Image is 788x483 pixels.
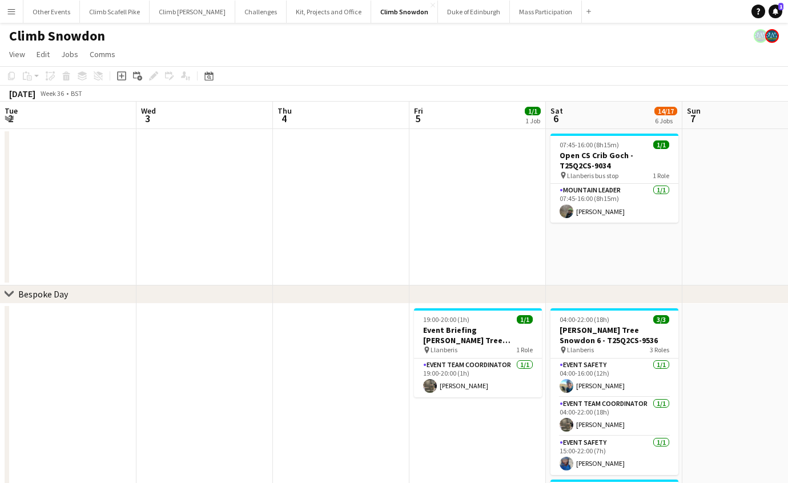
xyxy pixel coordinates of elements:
button: Climb [PERSON_NAME] [150,1,235,23]
app-job-card: 04:00-22:00 (18h)3/3[PERSON_NAME] Tree Snowdon 6 - T25Q2CS-9536 Llanberis3 RolesEvent Safety1/104... [550,308,678,475]
span: Sat [550,106,563,116]
a: Edit [32,47,54,62]
button: Climb Scafell Pike [80,1,150,23]
span: 3/3 [653,315,669,324]
span: Edit [37,49,50,59]
span: 1/1 [653,140,669,149]
span: 19:00-20:00 (1h) [423,315,469,324]
span: Week 36 [38,89,66,98]
span: 2 [3,112,18,125]
span: 3 [139,112,156,125]
h1: Climb Snowdon [9,27,105,45]
app-user-avatar: Staff RAW Adventures [765,29,779,43]
button: Challenges [235,1,287,23]
h3: Open CS Crib Goch - T25Q2CS-9034 [550,150,678,171]
a: View [5,47,30,62]
span: Wed [141,106,156,116]
div: Bespoke Day [18,288,68,300]
span: Comms [90,49,115,59]
app-card-role: Event Safety1/115:00-22:00 (7h)[PERSON_NAME] [550,436,678,475]
span: 1/1 [525,107,541,115]
app-job-card: 07:45-16:00 (8h15m)1/1Open CS Crib Goch - T25Q2CS-9034 Llanberis bus stop1 RoleMountain Leader1/1... [550,134,678,223]
h3: Event Briefing [PERSON_NAME] Tree Snowdon 6 - T25Q2CS-9536 [414,325,542,345]
span: 5 [412,112,423,125]
span: Jobs [61,49,78,59]
span: View [9,49,25,59]
button: Other Events [23,1,80,23]
span: 1 Role [653,171,669,180]
span: 3 Roles [650,345,669,354]
app-card-role: Event Team Coordinator1/119:00-20:00 (1h)[PERSON_NAME] [414,359,542,397]
span: 04:00-22:00 (18h) [560,315,609,324]
div: BST [71,89,82,98]
a: 1 [769,5,782,18]
a: Comms [85,47,120,62]
app-card-role: Mountain Leader1/107:45-16:00 (8h15m)[PERSON_NAME] [550,184,678,223]
div: 1 Job [525,116,540,125]
a: Jobs [57,47,83,62]
span: Sun [687,106,701,116]
span: 4 [276,112,292,125]
app-card-role: Event Safety1/104:00-16:00 (12h)[PERSON_NAME] [550,359,678,397]
button: Duke of Edinburgh [438,1,510,23]
div: 6 Jobs [655,116,677,125]
span: 07:45-16:00 (8h15m) [560,140,619,149]
span: Tue [5,106,18,116]
h3: [PERSON_NAME] Tree Snowdon 6 - T25Q2CS-9536 [550,325,678,345]
span: 1 [778,3,783,10]
span: Thu [278,106,292,116]
span: 1/1 [517,315,533,324]
span: 1 Role [516,345,533,354]
span: Llanberis [431,345,457,354]
button: Kit, Projects and Office [287,1,371,23]
span: Fri [414,106,423,116]
span: 7 [685,112,701,125]
span: Llanberis bus stop [567,171,618,180]
span: 14/17 [654,107,677,115]
button: Mass Participation [510,1,582,23]
button: Climb Snowdon [371,1,438,23]
span: 6 [549,112,563,125]
app-job-card: 19:00-20:00 (1h)1/1Event Briefing [PERSON_NAME] Tree Snowdon 6 - T25Q2CS-9536 Llanberis1 RoleEven... [414,308,542,397]
span: Llanberis [567,345,594,354]
app-user-avatar: Staff RAW Adventures [754,29,767,43]
div: [DATE] [9,88,35,99]
app-card-role: Event Team Coordinator1/104:00-22:00 (18h)[PERSON_NAME] [550,397,678,436]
